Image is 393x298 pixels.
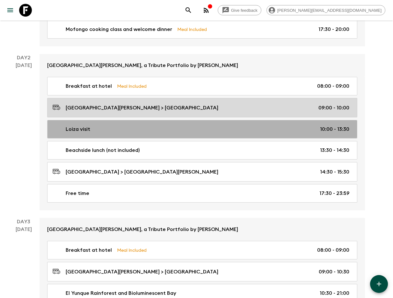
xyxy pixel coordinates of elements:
[274,8,385,13] span: [PERSON_NAME][EMAIL_ADDRESS][DOMAIN_NAME]
[318,104,349,112] p: 09:00 - 10:00
[320,168,349,176] p: 14:30 - 15:30
[47,184,357,203] a: Free time17:30 - 23:59
[16,62,32,210] div: [DATE]
[47,20,357,39] a: Mofongo cooking class and welcome dinnerMeal Included17:30 - 20:00
[66,125,90,133] p: Loiza visit
[47,226,238,233] p: [GEOGRAPHIC_DATA][PERSON_NAME], a Tribute Portfolio by [PERSON_NAME]
[117,247,147,254] p: Meal Included
[317,246,349,254] p: 08:00 - 09:00
[8,218,40,226] p: Day 3
[319,190,349,197] p: 17:30 - 23:59
[66,268,218,276] p: [GEOGRAPHIC_DATA][PERSON_NAME] > [GEOGRAPHIC_DATA]
[320,125,349,133] p: 10:00 - 13:30
[66,190,89,197] p: Free time
[47,77,357,95] a: Breakfast at hotelMeal Included08:00 - 09:00
[4,4,17,17] button: menu
[117,83,147,90] p: Meal Included
[66,246,112,254] p: Breakfast at hotel
[177,26,207,33] p: Meal Included
[218,5,261,15] a: Give feedback
[320,146,349,154] p: 13:30 - 14:30
[317,82,349,90] p: 08:00 - 09:00
[47,98,357,117] a: [GEOGRAPHIC_DATA][PERSON_NAME] > [GEOGRAPHIC_DATA]09:00 - 10:00
[66,168,218,176] p: [GEOGRAPHIC_DATA] > [GEOGRAPHIC_DATA][PERSON_NAME]
[66,26,172,33] p: Mofongo cooking class and welcome dinner
[228,8,261,13] span: Give feedback
[66,146,140,154] p: Beachside lunch (not included)
[40,54,365,77] a: [GEOGRAPHIC_DATA][PERSON_NAME], a Tribute Portfolio by [PERSON_NAME]
[66,104,218,112] p: [GEOGRAPHIC_DATA][PERSON_NAME] > [GEOGRAPHIC_DATA]
[66,82,112,90] p: Breakfast at hotel
[8,54,40,62] p: Day 2
[182,4,195,17] button: search adventures
[66,289,176,297] p: El Yunque Rainforest and Bioluminescent Bay
[266,5,385,15] div: [PERSON_NAME][EMAIL_ADDRESS][DOMAIN_NAME]
[47,241,357,259] a: Breakfast at hotelMeal Included08:00 - 09:00
[47,162,357,182] a: [GEOGRAPHIC_DATA] > [GEOGRAPHIC_DATA][PERSON_NAME]14:30 - 15:30
[47,141,357,160] a: Beachside lunch (not included)13:30 - 14:30
[47,262,357,281] a: [GEOGRAPHIC_DATA][PERSON_NAME] > [GEOGRAPHIC_DATA]09:00 - 10:30
[47,62,238,69] p: [GEOGRAPHIC_DATA][PERSON_NAME], a Tribute Portfolio by [PERSON_NAME]
[47,120,357,138] a: Loiza visit10:00 - 13:30
[318,26,349,33] p: 17:30 - 20:00
[319,268,349,276] p: 09:00 - 10:30
[40,218,365,241] a: [GEOGRAPHIC_DATA][PERSON_NAME], a Tribute Portfolio by [PERSON_NAME]
[320,289,349,297] p: 10:30 - 21:00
